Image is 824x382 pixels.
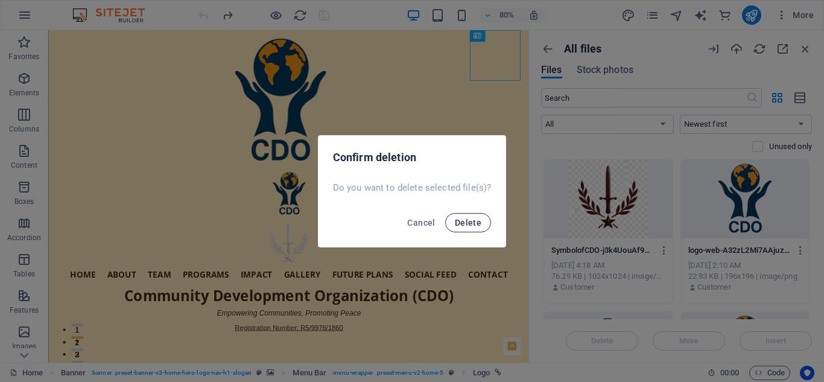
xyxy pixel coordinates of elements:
[407,218,435,228] span: Cancel
[333,182,492,194] p: Do you want to delete selected file(s)?
[28,367,43,370] button: 1
[402,213,440,232] button: Cancel
[455,218,481,228] span: Delete
[445,213,491,232] button: Delete
[333,150,492,165] h2: Confirm deletion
